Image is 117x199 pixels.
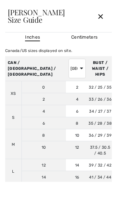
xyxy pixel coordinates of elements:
td: L [5,159,21,183]
td: 6 [66,105,89,117]
th: BUST / WAIST / HIPS [88,56,112,81]
td: 10 [21,141,66,159]
td: S [5,105,21,129]
span: Chat [15,5,29,10]
td: 10 [66,129,89,141]
td: 0 [21,81,66,93]
td: M [5,129,21,159]
td: XS [5,81,21,105]
span: Inches [25,34,40,41]
td: 16 [66,171,89,183]
div: ✕ [92,9,109,23]
span: 34 / 27 / 37 [89,109,111,114]
div: [PERSON_NAME] Size Guide [8,9,92,24]
td: 4 [66,93,89,105]
div: Canada/US sizes displayed on site. [5,48,112,54]
td: 14 [66,159,89,171]
span: 32 / 25 / 35 [89,85,111,90]
td: 6 [21,117,66,129]
td: 12 [66,141,89,159]
span: 35 / 28 / 38 [88,121,112,126]
td: 2 [66,81,89,93]
td: 8 [66,117,89,129]
td: 8 [21,129,66,141]
span: 41 / 34 / 44 [89,175,111,180]
span: 37.5 / 30.5 / 40.5 [90,145,110,155]
td: 12 [21,159,66,171]
span: 36 / 29 / 39 [89,133,111,138]
td: 4 [21,105,66,117]
span: 33 / 26 / 36 [89,97,111,102]
span: 39 / 32 / 42 [89,163,111,168]
th: CAN / [GEOGRAPHIC_DATA] / [GEOGRAPHIC_DATA] [5,56,66,81]
td: 14 [21,171,66,183]
td: 2 [21,93,66,105]
span: Centimeters [71,34,97,40]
